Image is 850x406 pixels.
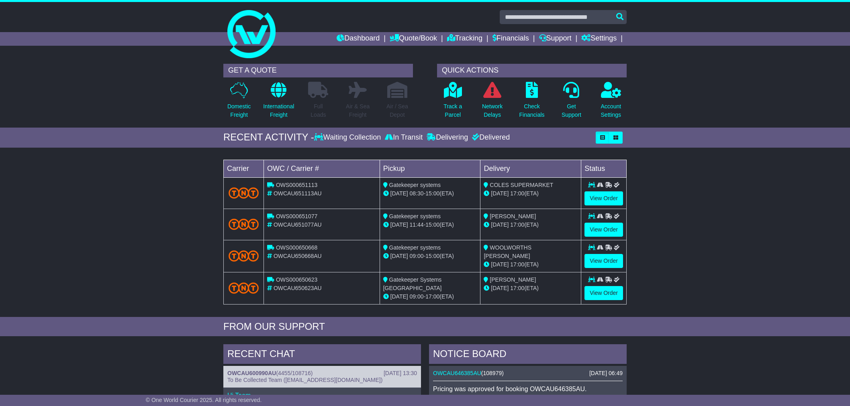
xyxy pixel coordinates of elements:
[224,160,264,177] td: Carrier
[146,397,262,403] span: © One World Courier 2025. All rights reserved.
[389,182,441,188] span: Gatekeeper systems
[483,370,502,376] span: 108979
[584,223,623,237] a: View Order
[425,253,439,259] span: 15:00
[390,190,408,197] span: [DATE]
[484,189,578,198] div: (ETA)
[380,160,480,177] td: Pickup
[584,191,623,205] a: View Order
[425,293,439,300] span: 17:00
[389,244,441,251] span: Gatekeeper systems
[276,182,318,188] span: OWS000651113
[346,102,370,119] p: Air & Sea Freight
[227,370,276,376] a: OWCAU600990AU
[425,221,439,228] span: 15:00
[443,102,462,119] p: Track a Parcel
[492,32,529,46] a: Financials
[390,293,408,300] span: [DATE]
[386,102,408,119] p: Air / Sea Depot
[229,219,259,229] img: TNT_Domestic.png
[390,221,408,228] span: [DATE]
[425,190,439,197] span: 15:00
[274,221,322,228] span: OWCAU651077AU
[482,81,503,124] a: NetworkDelays
[274,190,322,197] span: OWCAU651113AU
[383,276,442,291] span: Gatekeeper Systems [GEOGRAPHIC_DATA]
[227,377,382,383] span: To Be Collected Team ([EMAIL_ADDRESS][DOMAIN_NAME])
[425,133,470,142] div: Delivering
[276,213,318,219] span: OWS000651077
[410,253,424,259] span: 09:00
[491,261,509,268] span: [DATE]
[584,254,623,268] a: View Order
[510,221,524,228] span: 17:00
[227,392,417,399] p: Hi Team,
[491,285,509,291] span: [DATE]
[227,370,417,377] div: ( )
[278,370,311,376] span: 4455/108716
[229,282,259,293] img: TNT_Domestic.png
[581,32,617,46] a: Settings
[484,260,578,269] div: (ETA)
[490,276,536,283] span: [PERSON_NAME]
[383,221,477,229] div: - (ETA)
[519,81,545,124] a: CheckFinancials
[562,102,581,119] p: Get Support
[390,32,437,46] a: Quote/Book
[308,102,328,119] p: Full Loads
[491,221,509,228] span: [DATE]
[433,370,623,377] div: ( )
[227,81,251,124] a: DomesticFreight
[429,344,627,366] div: NOTICE BOARD
[264,160,380,177] td: OWC / Carrier #
[383,133,425,142] div: In Transit
[229,187,259,198] img: TNT_Domestic.png
[389,213,441,219] span: Gatekeeper systems
[433,385,623,393] p: Pricing was approved for booking OWCAU646385AU.
[510,261,524,268] span: 17:00
[263,81,294,124] a: InternationalFreight
[561,81,582,124] a: GetSupport
[584,286,623,300] a: View Order
[490,182,553,188] span: COLES SUPERMARKET
[470,133,510,142] div: Delivered
[484,244,531,259] span: WOOLWORTHS [PERSON_NAME]
[484,284,578,292] div: (ETA)
[263,102,294,119] p: International Freight
[510,190,524,197] span: 17:00
[410,221,424,228] span: 11:44
[337,32,380,46] a: Dashboard
[482,102,503,119] p: Network Delays
[274,253,322,259] span: OWCAU650668AU
[410,190,424,197] span: 08:30
[390,253,408,259] span: [DATE]
[227,102,251,119] p: Domestic Freight
[484,221,578,229] div: (ETA)
[490,213,536,219] span: [PERSON_NAME]
[383,189,477,198] div: - (ETA)
[581,160,627,177] td: Status
[539,32,572,46] a: Support
[276,244,318,251] span: OWS000650668
[274,285,322,291] span: OWCAU650623AU
[447,32,482,46] a: Tracking
[437,64,627,77] div: QUICK ACTIONS
[480,160,581,177] td: Delivery
[433,370,481,376] a: OWCAU646385AU
[510,285,524,291] span: 17:00
[601,81,622,124] a: AccountSettings
[519,102,545,119] p: Check Financials
[223,321,627,333] div: FROM OUR SUPPORT
[601,102,621,119] p: Account Settings
[223,132,314,143] div: RECENT ACTIVITY -
[383,252,477,260] div: - (ETA)
[589,370,623,377] div: [DATE] 06:49
[384,370,417,377] div: [DATE] 13:30
[229,250,259,261] img: TNT_Domestic.png
[314,133,383,142] div: Waiting Collection
[276,276,318,283] span: OWS000650623
[223,344,421,366] div: RECENT CHAT
[443,81,462,124] a: Track aParcel
[491,190,509,197] span: [DATE]
[223,64,413,77] div: GET A QUOTE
